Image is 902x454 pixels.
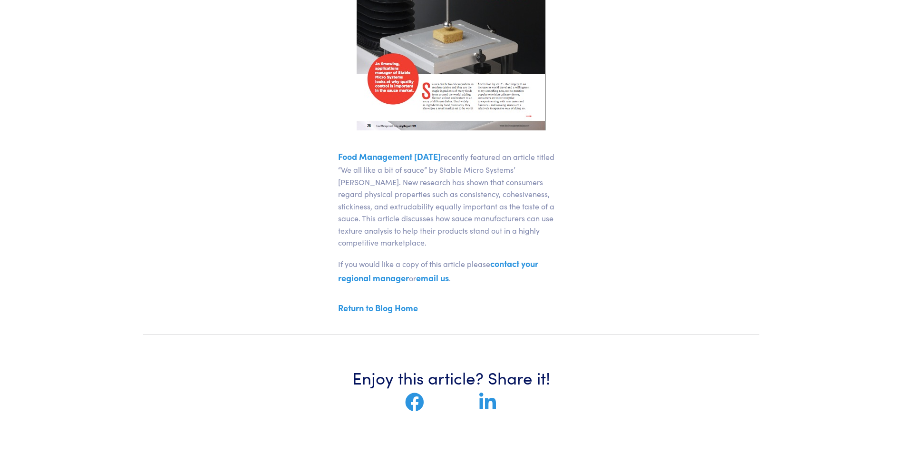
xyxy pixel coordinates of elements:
h3: Enjoy this article? Share it! [311,365,591,389]
a: email us [416,272,449,284]
p: If you would like a copy of this article please or . [338,257,564,285]
a: Food Management [DATE] [338,150,441,162]
a: Return to Blog Home [338,302,418,314]
a: Share on LinkedIn [479,400,496,412]
a: Share on Facebook [405,400,424,412]
a: contact your regional manager [338,257,538,284]
p: recently featured an article titled “We all like a bit of sauce” by Stable Micro Systems’ [PERSON... [338,149,564,249]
